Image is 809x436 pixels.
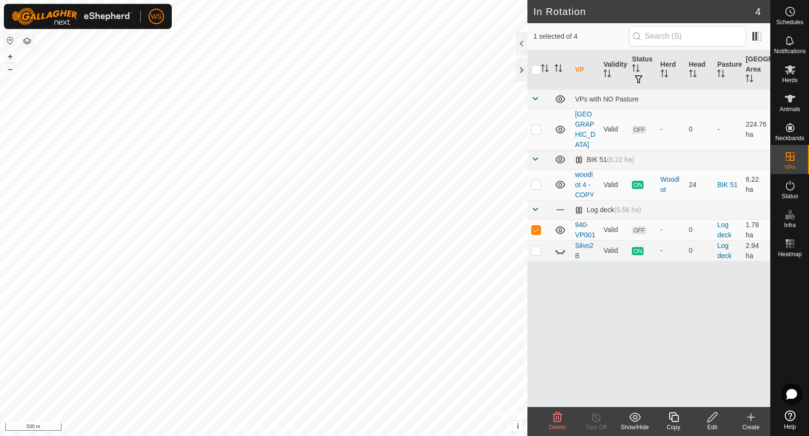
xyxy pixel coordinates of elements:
[775,135,804,141] span: Neckbands
[599,50,628,90] th: Validity
[784,424,796,430] span: Help
[533,6,755,17] h2: In Rotation
[781,193,798,199] span: Status
[742,109,770,150] td: 224.76 ha
[689,71,697,79] p-sorticon: Activate to sort
[12,8,133,25] img: Gallagher Logo
[599,109,628,150] td: Valid
[575,171,594,199] a: woodlot 4 - COPY
[632,226,646,234] span: OFF
[778,251,802,257] span: Heatmap
[782,77,797,83] span: Herds
[575,221,595,239] a: 940-VP001
[660,124,681,134] div: -
[784,164,795,170] span: VPs
[512,421,523,432] button: i
[660,225,681,235] div: -
[717,71,725,79] p-sorticon: Activate to sort
[225,423,262,432] a: Privacy Policy
[632,126,646,134] span: OFF
[628,50,657,90] th: Status
[732,423,770,432] div: Create
[713,50,742,90] th: Pasture
[599,219,628,240] td: Valid
[632,181,644,189] span: ON
[713,109,742,150] td: -
[632,66,640,73] p-sorticon: Activate to sort
[577,423,615,432] div: Turn Off
[571,50,599,90] th: VP
[657,50,685,90] th: Herd
[779,106,800,112] span: Animals
[755,4,761,19] span: 4
[575,206,641,214] div: Log deck
[742,169,770,200] td: 6.22 ha
[599,240,628,261] td: Valid
[603,71,611,79] p-sorticon: Activate to sort
[717,242,732,260] a: Log deck
[607,156,634,163] span: (6.22 ha)
[685,219,714,240] td: 0
[742,219,770,240] td: 1.78 ha
[660,71,668,79] p-sorticon: Activate to sort
[742,240,770,261] td: 2.94 ha
[776,19,803,25] span: Schedules
[575,156,634,164] div: BIK 51
[685,109,714,150] td: 0
[717,181,737,189] a: BIK 51
[632,247,644,255] span: ON
[771,407,809,434] a: Help
[784,222,795,228] span: Infra
[554,66,562,73] p-sorticon: Activate to sort
[746,76,753,84] p-sorticon: Activate to sort
[517,422,519,430] span: i
[685,240,714,261] td: 0
[4,51,16,62] button: +
[151,12,162,22] span: WS
[685,50,714,90] th: Head
[615,423,654,432] div: Show/Hide
[575,110,595,148] a: [GEOGRAPHIC_DATA]
[685,169,714,200] td: 24
[549,424,566,431] span: Delete
[774,48,806,54] span: Notifications
[629,26,746,46] input: Search (S)
[660,246,681,256] div: -
[599,169,628,200] td: Valid
[575,95,766,103] div: VPs with NO Pasture
[4,63,16,75] button: –
[4,35,16,46] button: Reset Map
[273,423,302,432] a: Contact Us
[660,174,681,195] div: Woodlot
[21,35,33,47] button: Map Layers
[693,423,732,432] div: Edit
[575,242,593,260] a: Silvo2B
[533,31,629,42] span: 1 selected of 4
[742,50,770,90] th: [GEOGRAPHIC_DATA] Area
[614,206,641,214] span: (5.56 ha)
[717,221,732,239] a: Log deck
[541,66,549,73] p-sorticon: Activate to sort
[654,423,693,432] div: Copy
